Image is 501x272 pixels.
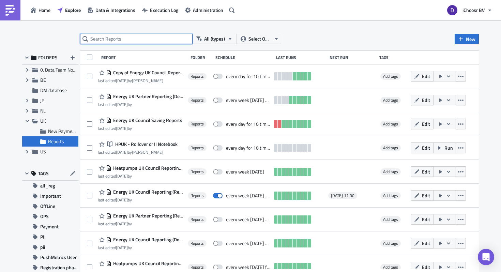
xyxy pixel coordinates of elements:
[40,252,77,262] span: PushMetrics User
[40,66,110,73] span: 0. Data Team Notebooks & Reports
[191,241,204,246] span: Reports
[22,201,78,211] button: OffLine
[40,211,49,222] span: OPS
[383,73,398,79] span: Add tags
[380,145,401,151] span: Add tags
[422,240,430,247] span: Edit
[215,55,273,60] div: Schedule
[98,150,178,155] div: last edited by [PERSON_NAME]
[191,121,204,127] span: Reports
[411,95,434,105] button: Edit
[111,165,184,171] span: Heatpumps UK Council Reporting (Delivery)
[204,35,225,43] span: All (types)
[193,6,223,14] span: Administration
[383,264,398,270] span: Add tags
[191,265,204,270] span: Reports
[411,71,434,81] button: Edit
[40,201,55,211] span: OffLine
[380,216,401,223] span: Add tags
[111,117,182,123] span: Energy UK Council Saving Reports
[48,127,111,135] span: New Payment Process Reports
[331,193,354,198] span: [DATE] 11:00
[98,197,184,202] div: last edited by
[38,55,58,61] span: FOLDERS
[22,232,78,242] button: PII
[5,5,16,16] img: PushMetrics
[116,173,128,179] time: 2025-06-24T08:29:54Z
[422,168,430,175] span: Edit
[22,222,78,232] button: Payment
[226,240,271,246] div: every week on Monday until August 5, 2025
[116,197,128,203] time: 2025-09-02T13:59:33Z
[98,221,184,226] div: last edited by
[462,6,485,14] span: iChoosr BV
[65,6,81,14] span: Explore
[111,260,184,267] span: Heatpumps UK Council Reporting (Decision)
[226,145,271,151] div: every day for 10 times
[422,73,430,80] span: Edit
[237,34,281,44] button: Select Owner
[40,181,55,191] span: all_reg
[191,145,204,151] span: Reports
[116,244,128,251] time: 2025-10-10T12:31:32Z
[411,119,434,129] button: Edit
[48,138,64,145] span: Reports
[380,121,401,127] span: Add tags
[226,97,271,103] div: every week on Monday until April 29, 2025
[411,166,434,177] button: Edit
[226,169,264,175] div: every week on Monday
[383,97,398,103] span: Add tags
[383,192,398,199] span: Add tags
[116,221,128,227] time: 2025-05-23T12:06:40Z
[40,148,46,155] span: US
[111,93,184,100] span: Energy UK Partner Reporting (Decision)
[116,125,128,132] time: 2025-10-10T14:16:54Z
[111,189,184,195] span: Energy UK Council Reporting (Registration)
[95,6,135,14] span: Data & Integrations
[411,238,434,248] button: Edit
[40,191,61,201] span: Important
[40,242,45,252] span: pii
[411,142,434,153] button: Edit
[38,170,49,177] span: TAGS
[411,214,434,225] button: Edit
[226,264,271,270] div: every week on Monday for 6 times
[111,70,184,76] span: Copy of Energy UK Council Reporting (Registration)
[54,5,84,15] a: Explore
[422,96,430,104] span: Edit
[98,245,184,250] div: last edited by
[380,240,401,247] span: Add tags
[446,4,458,16] img: Avatar
[80,34,193,44] input: Search Reports
[40,222,59,232] span: Payment
[39,6,50,14] span: Home
[380,168,401,175] span: Add tags
[330,55,376,60] div: Next Run
[422,263,430,271] span: Edit
[40,97,44,104] span: JP
[182,5,227,15] button: Administration
[379,55,408,60] div: Tags
[22,181,78,191] button: all_reg
[40,87,67,94] span: DM database
[22,211,78,222] button: OPS
[433,142,456,153] button: Run
[27,5,54,15] a: Home
[380,97,401,104] span: Add tags
[139,5,182,15] button: Execution Log
[226,193,271,199] div: every week on Monday until October 31, 2025
[150,6,178,14] span: Execution Log
[383,240,398,246] span: Add tags
[466,35,475,43] span: New
[111,237,184,243] span: Energy UK Council Reporting (Decision)
[383,121,398,127] span: Add tags
[116,101,128,108] time: 2025-04-16T15:40:55Z
[444,144,453,151] span: Run
[98,126,182,131] div: last edited by
[383,168,398,175] span: Add tags
[40,107,46,114] span: NL
[248,35,271,43] span: Select Owner
[422,216,430,223] span: Edit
